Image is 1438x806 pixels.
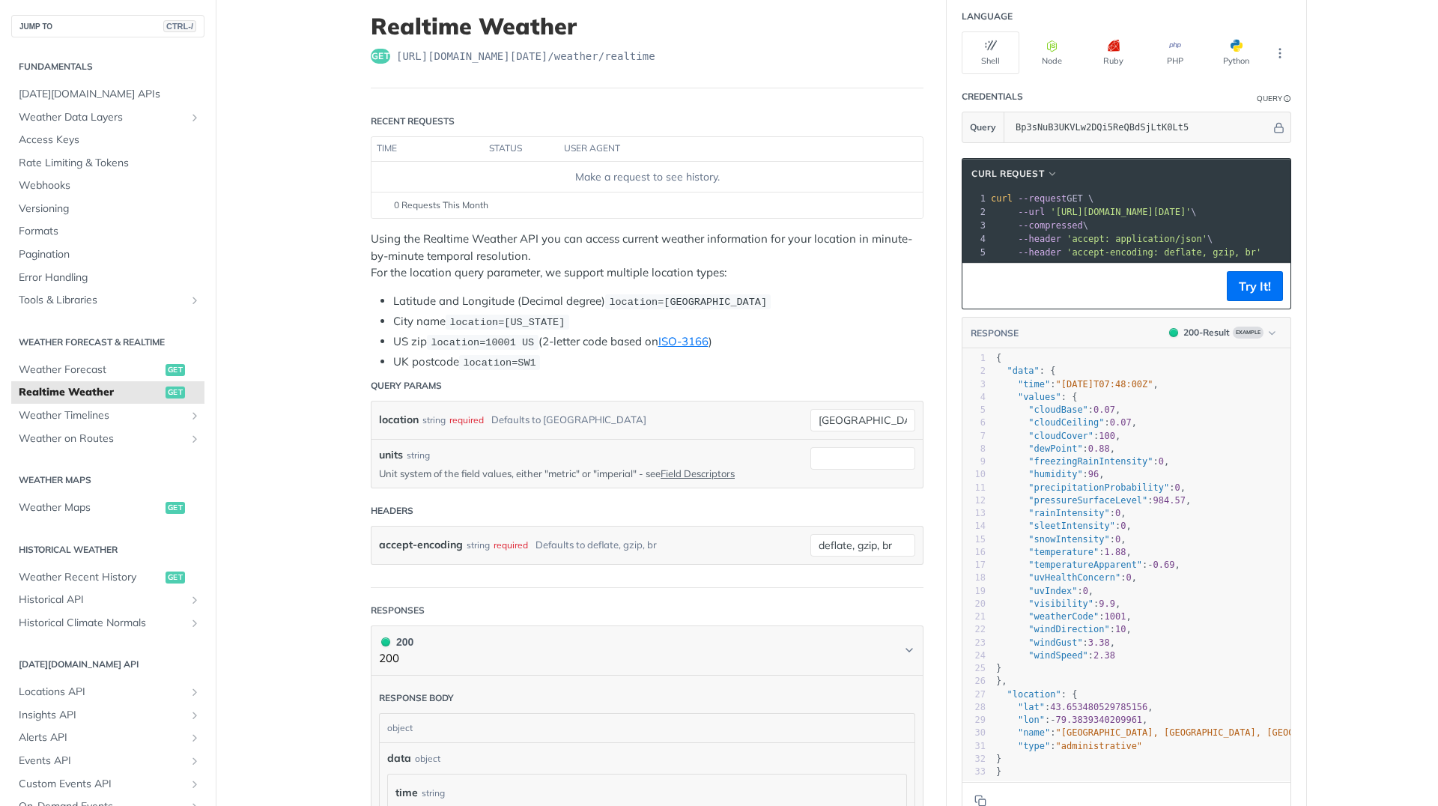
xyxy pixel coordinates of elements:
[19,110,185,125] span: Weather Data Layers
[371,231,923,282] p: Using the Realtime Weather API you can access current weather information for your location in mi...
[189,732,201,744] button: Show subpages for Alerts API
[996,456,1169,467] span: : ,
[380,714,911,742] div: object
[1174,482,1180,493] span: 0
[559,137,893,161] th: user agent
[1153,495,1186,506] span: 984.57
[1028,560,1142,570] span: "temperatureApparent"
[19,593,185,607] span: Historical API
[11,152,204,175] a: Rate Limiting & Tokens
[431,337,534,348] span: location=10001 US
[962,598,986,610] div: 20
[658,334,709,348] a: ISO-3166
[422,782,445,804] div: string
[1257,93,1282,104] div: Query
[996,469,1105,479] span: : ,
[962,232,988,246] div: 4
[1233,327,1263,339] span: Example
[1146,31,1204,74] button: PHP
[1050,715,1055,725] span: -
[19,616,185,631] span: Historical Climate Normals
[1018,727,1050,738] span: "name"
[609,297,767,308] span: location=[GEOGRAPHIC_DATA]
[1028,637,1082,648] span: "windGust"
[415,752,440,766] div: object
[189,112,201,124] button: Show subpages for Weather Data Layers
[379,534,463,556] label: accept-encoding
[1028,495,1147,506] span: "pressureSurfaceLevel"
[463,357,536,369] span: location=SW1
[536,534,657,556] div: Defaults to deflate, gzip, br
[996,766,1001,777] span: }
[11,473,204,487] h2: Weather Maps
[422,409,446,431] div: string
[962,740,986,753] div: 31
[393,313,923,330] li: City name
[1028,482,1169,493] span: "precipitationProbability"
[1028,624,1109,634] span: "windDirection"
[11,566,204,589] a: Weather Recent Historyget
[166,364,185,376] span: get
[1227,271,1283,301] button: Try It!
[189,709,201,721] button: Show subpages for Insights API
[11,681,204,703] a: Locations APIShow subpages for Locations API
[991,234,1213,244] span: \
[996,353,1001,363] span: {
[996,715,1147,725] span: : ,
[19,156,201,171] span: Rate Limiting & Tokens
[11,336,204,349] h2: Weather Forecast & realtime
[966,166,1064,181] button: cURL Request
[996,417,1137,428] span: : ,
[11,60,204,73] h2: Fundamentals
[19,133,201,148] span: Access Keys
[377,169,917,185] div: Make a request to see history.
[11,83,204,106] a: [DATE][DOMAIN_NAME] APIs
[996,560,1180,570] span: : ,
[962,585,986,598] div: 19
[962,766,986,778] div: 33
[1018,247,1061,258] span: --header
[396,49,655,64] span: https://api.tomorrow.io/v4/weather/realtime
[970,326,1019,341] button: RESPONSE
[11,15,204,37] button: JUMP TOCTRL-/
[371,137,484,161] th: time
[189,294,201,306] button: Show subpages for Tools & Libraries
[962,637,986,649] div: 23
[11,175,204,197] a: Webhooks
[962,688,986,701] div: 27
[996,482,1186,493] span: : ,
[962,494,986,507] div: 12
[996,431,1120,441] span: : ,
[1284,95,1291,103] i: Information
[379,650,413,667] p: 200
[11,428,204,450] a: Weather on RoutesShow subpages for Weather on Routes
[1207,31,1265,74] button: Python
[11,497,204,519] a: Weather Mapsget
[962,352,986,365] div: 1
[962,378,986,391] div: 3
[1007,689,1061,700] span: "location"
[371,604,425,617] div: Responses
[1050,207,1191,217] span: '[URL][DOMAIN_NAME][DATE]'
[1018,379,1050,390] span: "time"
[970,121,996,134] span: Query
[962,391,986,404] div: 4
[962,430,986,443] div: 7
[11,750,204,772] a: Events APIShow subpages for Events API
[393,354,923,371] li: UK postcode
[962,559,986,572] div: 17
[996,637,1115,648] span: : ,
[962,404,986,416] div: 5
[1028,469,1082,479] span: "humidity"
[962,192,988,205] div: 1
[19,87,201,102] span: [DATE][DOMAIN_NAME] APIs
[962,31,1019,74] button: Shell
[1018,234,1061,244] span: --header
[991,220,1088,231] span: \
[1028,521,1115,531] span: "sleetIntensity"
[1153,560,1175,570] span: 0.69
[991,193,1093,204] span: GET \
[996,689,1077,700] span: : {
[962,662,986,675] div: 25
[962,365,986,378] div: 2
